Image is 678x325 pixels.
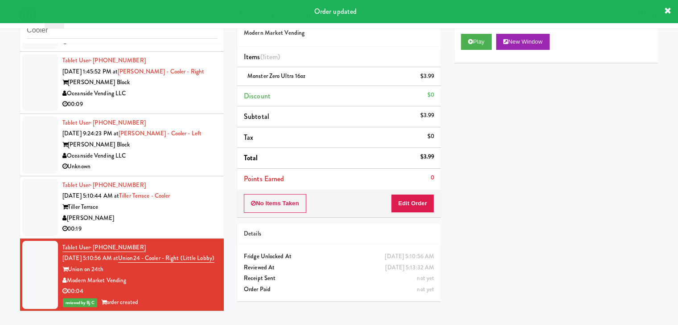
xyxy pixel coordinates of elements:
div: [DATE] 5:10:56 AM [385,251,434,262]
ng-pluralize: item [265,52,278,62]
div: Fridge Unlocked At [244,251,434,262]
div: 00:19 [62,223,217,235]
span: Points Earned [244,174,284,184]
div: Modern Market Vending [62,275,217,286]
span: [DATE] 1:45:52 PM at [62,67,118,76]
span: · [PHONE_NUMBER] [90,243,146,252]
div: $0 [427,131,434,142]
span: Order updated [314,6,357,16]
span: · [PHONE_NUMBER] [90,181,146,189]
div: Union on 24th [62,264,217,275]
button: Edit Order [391,194,434,213]
span: · [PHONE_NUMBER] [90,56,146,65]
li: Tablet User· [PHONE_NUMBER][DATE] 5:10:44 AM atTiller Terrace - CoolerTiller Terrace[PERSON_NAME]... [20,176,224,239]
a: Tablet User· [PHONE_NUMBER] [62,118,146,127]
div: [DATE] 5:13:32 AM [385,262,434,273]
div: Tiller Terrace [62,202,217,213]
span: Items [244,52,280,62]
button: No Items Taken [244,194,306,213]
div: $3.99 [420,71,435,82]
span: [DATE] 5:10:56 AM at [62,254,118,262]
span: [DATE] 9:24:23 PM at [62,129,119,138]
li: Tablet User· [PHONE_NUMBER][DATE] 1:45:52 PM at[PERSON_NAME] - Cooler - Right[PERSON_NAME] BlockO... [20,52,224,114]
a: Tablet User· [PHONE_NUMBER] [62,181,146,189]
div: Details [244,228,434,240]
div: $3.99 [420,110,435,121]
span: Tax [244,132,253,142]
a: Tiller Terrace - Cooler [119,191,170,200]
div: $3.99 [420,151,435,162]
h5: Modern Market Vending [244,30,434,37]
span: Subtotal [244,111,269,122]
li: Tablet User· [PHONE_NUMBER][DATE] 5:10:56 AM atUnion24 - Cooler - Right (Little Lobby)Union on 24... [20,239,224,312]
a: Union24 - Cooler - Right (Little Lobby) [118,254,214,263]
div: [PERSON_NAME] Block [62,139,217,150]
span: Discount [244,91,271,101]
div: 00:04 [62,286,217,297]
div: Unknown [62,161,217,172]
div: Reviewed At [244,262,434,273]
span: not yet [417,285,434,293]
div: [PERSON_NAME] Block [62,77,217,88]
span: reviewed by Bj C [63,298,97,307]
span: order created [101,298,138,306]
button: New Window [496,34,550,50]
span: Total [244,153,258,163]
div: $0 [427,89,434,101]
a: [PERSON_NAME] - Cooler - Right [118,67,204,76]
span: Monster Zero Ultra 16oz [247,72,305,80]
span: [DATE] 5:10:44 AM at [62,191,119,200]
a: Tablet User· [PHONE_NUMBER] [62,56,146,65]
div: Order Paid [244,284,434,295]
span: · [PHONE_NUMBER] [90,118,146,127]
div: Receipt Sent [244,273,434,284]
span: not yet [417,274,434,282]
a: Tablet User· [PHONE_NUMBER] [62,243,146,252]
div: Oceanside Vending LLC [62,88,217,99]
div: 00:09 [62,99,217,110]
div: 0 [431,172,434,183]
li: Tablet User· [PHONE_NUMBER][DATE] 9:24:23 PM at[PERSON_NAME] - Cooler - Left[PERSON_NAME] BlockOc... [20,114,224,176]
span: (1 ) [260,52,280,62]
a: [PERSON_NAME] - Cooler - Left [119,129,201,138]
div: Oceanside Vending LLC [62,150,217,162]
div: [PERSON_NAME] [62,213,217,224]
button: Play [461,34,492,50]
input: Search vision orders [27,22,217,39]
